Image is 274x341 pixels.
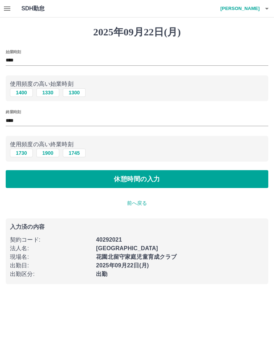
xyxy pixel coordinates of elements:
[6,109,21,115] label: 終業時刻
[10,261,92,270] p: 出勤日 :
[6,26,268,38] h1: 2025年09月22日(月)
[96,237,122,243] b: 40292021
[10,88,33,97] button: 1400
[10,270,92,278] p: 出勤区分 :
[96,271,107,277] b: 出勤
[10,80,264,88] p: 使用頻度の高い始業時刻
[10,140,264,149] p: 使用頻度の高い終業時刻
[10,149,33,157] button: 1730
[10,253,92,261] p: 現場名 :
[36,149,59,157] button: 1900
[63,88,86,97] button: 1300
[96,254,177,260] b: 花園北留守家庭児童育成クラブ
[10,236,92,244] p: 契約コード :
[36,88,59,97] button: 1330
[10,224,264,230] p: 入力済の内容
[96,245,158,251] b: [GEOGRAPHIC_DATA]
[6,199,268,207] p: 前へ戻る
[10,244,92,253] p: 法人名 :
[6,49,21,54] label: 始業時刻
[96,262,149,268] b: 2025年09月22日(月)
[63,149,86,157] button: 1745
[6,170,268,188] button: 休憩時間の入力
